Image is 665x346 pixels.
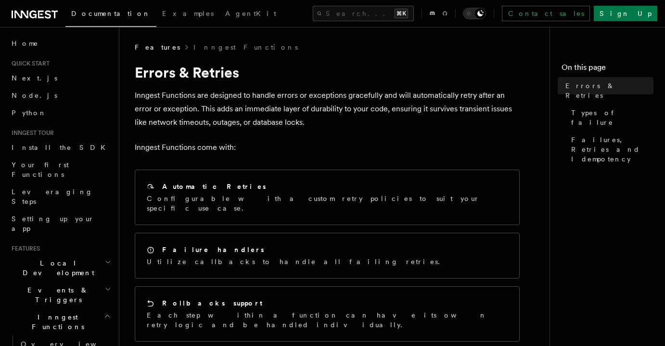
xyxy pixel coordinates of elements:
a: Failures, Retries and Idempotency [567,131,653,168]
a: Inngest Functions [193,42,298,52]
span: Quick start [8,60,50,67]
span: Events & Triggers [8,285,105,305]
span: Leveraging Steps [12,188,93,205]
a: Failure handlersUtilize callbacks to handle all failing retries. [135,233,520,279]
a: Leveraging Steps [8,183,113,210]
span: Failures, Retries and Idempotency [571,135,653,164]
button: Search...⌘K [313,6,414,21]
a: Install the SDK [8,139,113,156]
span: Errors & Retries [565,81,653,100]
a: Next.js [8,69,113,87]
span: Your first Functions [12,161,69,178]
span: Node.js [12,92,57,99]
button: Inngest Functions [8,308,113,335]
a: Examples [156,3,219,26]
kbd: ⌘K [395,9,408,18]
span: Next.js [12,74,57,82]
a: Types of failure [567,104,653,131]
h2: Failure handlers [162,245,264,254]
a: Setting up your app [8,210,113,237]
button: Local Development [8,254,113,281]
span: Home [12,39,38,48]
a: Home [8,35,113,52]
span: Setting up your app [12,215,94,232]
a: Documentation [65,3,156,27]
a: Automatic RetriesConfigurable with a custom retry policies to suit your specific use case. [135,170,520,225]
h4: On this page [562,62,653,77]
h1: Errors & Retries [135,64,520,81]
span: Types of failure [571,108,653,127]
a: Node.js [8,87,113,104]
span: Inngest tour [8,129,54,137]
p: Configurable with a custom retry policies to suit your specific use case. [147,194,508,213]
a: Sign Up [594,6,657,21]
h2: Automatic Retries [162,182,266,191]
span: Inngest Functions [8,312,104,332]
a: AgentKit [219,3,282,26]
button: Events & Triggers [8,281,113,308]
span: Features [135,42,180,52]
span: Install the SDK [12,144,111,151]
a: Rollbacks supportEach step within a function can have its own retry logic and be handled individu... [135,286,520,342]
p: Inngest Functions are designed to handle errors or exceptions gracefully and will automatically r... [135,89,520,129]
p: Each step within a function can have its own retry logic and be handled individually. [147,310,508,330]
span: Python [12,109,47,117]
span: Local Development [8,258,105,278]
span: Documentation [71,10,151,17]
a: Errors & Retries [562,77,653,104]
a: Your first Functions [8,156,113,183]
h2: Rollbacks support [162,298,262,308]
span: Examples [162,10,214,17]
span: AgentKit [225,10,276,17]
p: Inngest Functions come with: [135,141,520,154]
p: Utilize callbacks to handle all failing retries. [147,257,446,266]
span: Features [8,245,40,253]
a: Contact sales [502,6,590,21]
button: Toggle dark mode [463,8,486,19]
a: Python [8,104,113,121]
